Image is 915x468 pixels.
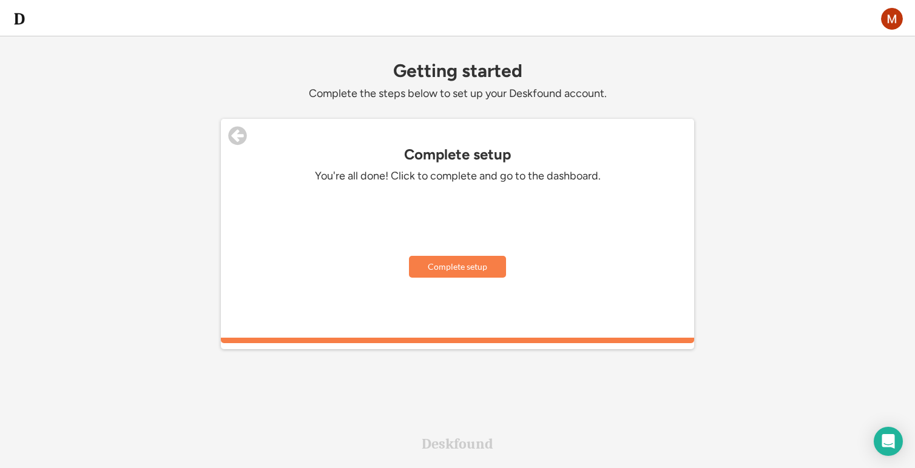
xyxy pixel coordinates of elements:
img: d-whitebg.png [12,12,27,26]
div: Complete the steps below to set up your Deskfound account. [221,87,694,101]
div: Getting started [221,61,694,81]
div: 100% [223,338,692,343]
img: ACg8ocISMAF5WVvjWVI25bK5Y-tKnyz0yQCCsLOHeWPDGaR2Dp70WQ=s96-c [881,8,903,30]
div: Open Intercom Messenger [874,427,903,456]
button: Complete setup [409,256,506,278]
div: Complete setup [221,146,694,163]
div: Deskfound [422,436,493,451]
div: You're all done! Click to complete and go to the dashboard. [275,169,640,183]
